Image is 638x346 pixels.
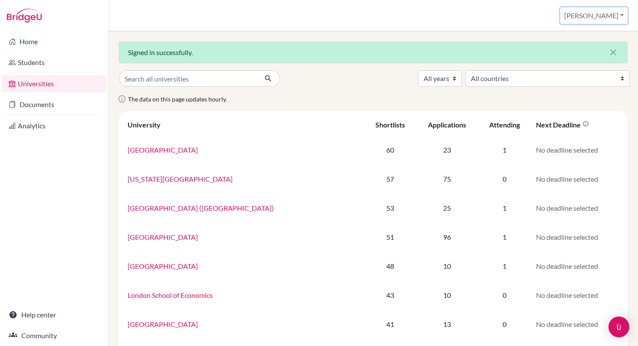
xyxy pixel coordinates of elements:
[536,204,598,212] span: No deadline selected
[416,135,478,164] td: 23
[122,114,364,135] th: University
[478,251,531,281] td: 1
[2,327,106,344] a: Community
[364,310,415,339] td: 41
[416,222,478,251] td: 96
[428,121,466,129] div: Applications
[128,291,213,299] a: London School of Economics
[364,135,415,164] td: 60
[119,70,257,87] input: Search all universities
[128,95,227,103] span: The data on this page updates hourly.
[536,320,598,328] span: No deadline selected
[128,262,198,270] a: [GEOGRAPHIC_DATA]
[489,121,520,129] div: Attending
[119,42,628,63] div: Signed in successfully.
[2,75,106,92] a: Universities
[599,42,627,63] button: Close
[364,222,415,251] td: 51
[2,96,106,113] a: Documents
[536,175,598,183] span: No deadline selected
[608,317,629,337] div: Open Intercom Messenger
[364,251,415,281] td: 48
[478,135,531,164] td: 1
[364,164,415,193] td: 57
[536,121,589,129] div: Next deadline
[2,33,106,50] a: Home
[478,193,531,222] td: 1
[2,306,106,323] a: Help center
[478,164,531,193] td: 0
[536,262,598,270] span: No deadline selected
[364,281,415,310] td: 43
[128,175,233,183] a: [US_STATE][GEOGRAPHIC_DATA]
[560,7,628,24] button: [PERSON_NAME]
[536,146,598,154] span: No deadline selected
[7,9,42,23] img: Bridge-U
[128,233,198,241] a: [GEOGRAPHIC_DATA]
[536,233,598,241] span: No deadline selected
[608,47,618,58] i: close
[364,193,415,222] td: 53
[478,281,531,310] td: 0
[128,204,274,212] a: [GEOGRAPHIC_DATA] ([GEOGRAPHIC_DATA])
[416,193,478,222] td: 25
[478,222,531,251] td: 1
[128,320,198,328] a: [GEOGRAPHIC_DATA]
[416,164,478,193] td: 75
[2,117,106,134] a: Analytics
[128,146,198,154] a: [GEOGRAPHIC_DATA]
[2,54,106,71] a: Students
[375,121,405,129] div: Shortlists
[416,251,478,281] td: 10
[478,310,531,339] td: 0
[536,291,598,299] span: No deadline selected
[416,281,478,310] td: 10
[416,310,478,339] td: 13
